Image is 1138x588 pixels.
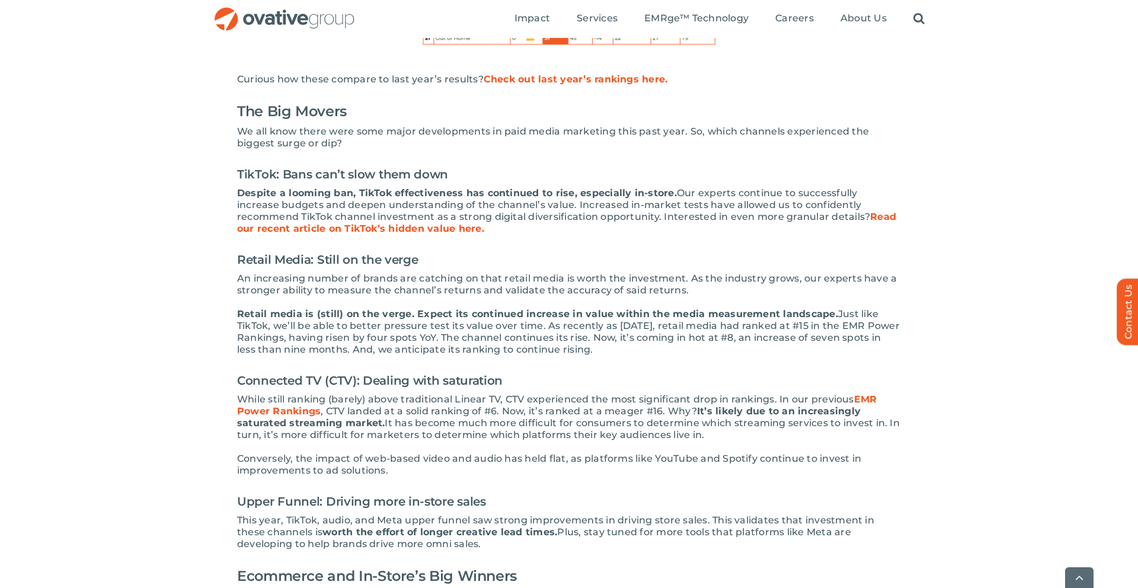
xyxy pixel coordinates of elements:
h3: Connected TV (CTV): Dealing with saturation [237,367,901,394]
a: Check out last year’s rankings here. [484,73,668,85]
a: Read our recent article on TikTok’s hidden value here. [237,211,896,234]
strong: Retail media is (still) on the verge. Expect its continued increase in value within the media mea... [237,308,838,319]
p: This year, TikTok, audio, and Meta upper funnel saw strong improvements in driving store sales. T... [237,514,901,550]
span: Impact [514,12,550,24]
p: An increasing number of brands are catching on that retail media is worth the investment. As the ... [237,273,901,296]
strong: Despite a looming ban, TikTok effectiveness has continued to rise, especially in-store. [237,187,677,199]
p: Conversely, the impact of web-based video and audio has held flat, as platforms like YouTube and ... [237,453,901,477]
strong: worth the effort of longer creative lead times. [322,526,557,538]
a: Services [577,12,618,25]
span: Careers [775,12,814,24]
a: EMR Power Rankings [237,394,877,417]
p: While still ranking (barely) above traditional Linear TV, CTV experienced the most significant dr... [237,394,901,441]
span: EMRge™ Technology [644,12,749,24]
h3: Upper Funnel: Driving more in-store sales [237,488,901,514]
a: Impact [514,12,550,25]
a: Search [913,12,925,25]
a: OG_Full_horizontal_RGB [213,6,356,17]
h2: The Big Movers [237,97,901,126]
a: Careers [775,12,814,25]
p: Curious how these compare to last year’s results? [237,73,901,85]
h3: TikTok: Bans can’t slow them down [237,161,901,187]
a: EMRge™ Technology [644,12,749,25]
p: We all know there were some major developments in paid media marketing this past year. So, which ... [237,126,901,149]
a: About Us [840,12,887,25]
h3: Retail Media: Still on the verge [237,247,901,273]
p: Our experts continue to successfully increase budgets and deepen understanding of the channel’s v... [237,187,901,235]
span: About Us [840,12,887,24]
p: Just like TikTok, we’ll be able to better pressure test its value over time. As recently as [DATE... [237,308,901,356]
span: Services [577,12,618,24]
strong: It’s likely due to an increasingly saturated streaming market. [237,405,861,429]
